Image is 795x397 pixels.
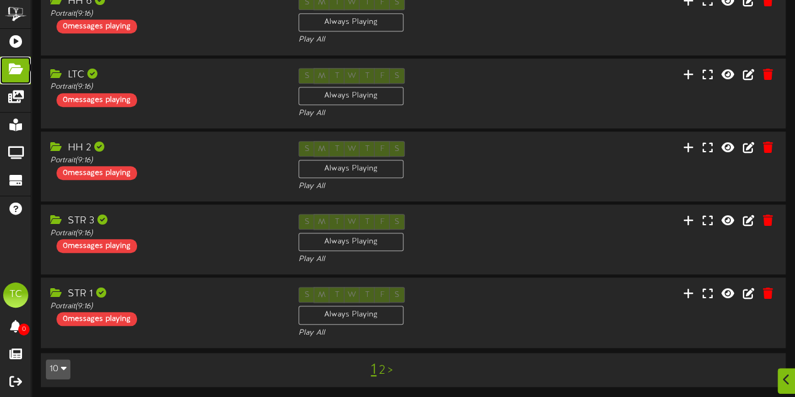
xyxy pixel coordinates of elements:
div: 0 messages playing [57,239,137,253]
div: TC [3,282,28,308]
div: 0 messages playing [57,93,137,107]
div: Portrait ( 9:16 ) [50,155,280,166]
div: Portrait ( 9:16 ) [50,9,280,20]
div: Portrait ( 9:16 ) [50,82,280,92]
a: 2 [379,364,385,377]
div: Always Playing [299,306,403,324]
div: HH 2 [50,141,280,155]
div: Play All [299,108,528,119]
a: 1 [371,362,376,378]
div: 0 messages playing [57,166,137,180]
span: 0 [18,323,30,335]
div: Play All [299,328,528,338]
div: Play All [299,181,528,192]
div: LTC [50,68,280,82]
div: 0 messages playing [57,312,137,326]
button: 10 [46,359,70,379]
div: Portrait ( 9:16 ) [50,228,280,239]
a: > [388,364,393,377]
div: Always Playing [299,233,403,251]
div: Play All [299,35,528,45]
div: 0 messages playing [57,20,137,33]
div: Portrait ( 9:16 ) [50,301,280,312]
div: Always Playing [299,160,403,178]
div: STR 3 [50,214,280,228]
div: Always Playing [299,13,403,31]
div: Play All [299,254,528,265]
div: STR 1 [50,287,280,301]
div: Always Playing [299,87,403,105]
